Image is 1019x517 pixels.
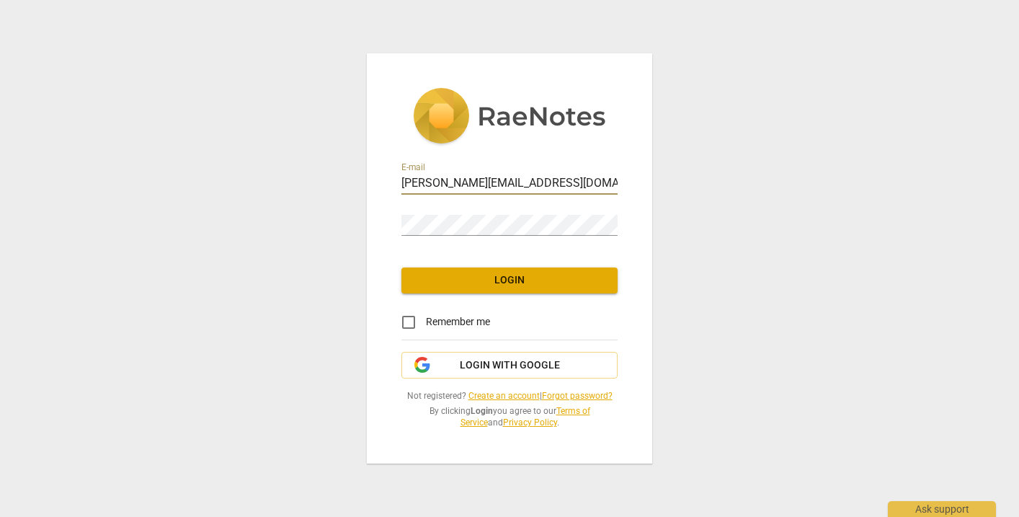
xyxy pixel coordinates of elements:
img: 5ac2273c67554f335776073100b6d88f.svg [413,88,606,147]
a: Terms of Service [460,406,590,428]
label: E-mail [401,163,425,172]
span: Login with Google [460,358,560,373]
a: Create an account [468,391,540,401]
a: Privacy Policy [503,417,557,428]
b: Login [471,406,493,416]
span: Not registered? | [401,390,618,402]
button: Login with Google [401,352,618,379]
span: By clicking you agree to our and . [401,405,618,429]
span: Remember me [426,314,490,330]
a: Forgot password? [542,391,613,401]
span: Login [413,273,606,288]
div: Ask support [888,501,996,517]
button: Login [401,268,618,293]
